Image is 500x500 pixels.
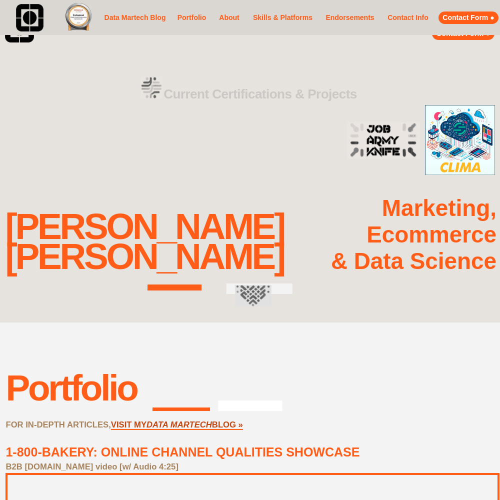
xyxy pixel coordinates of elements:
iframe: Chat Widget [450,452,500,500]
strong: FOR IN-DEPTH ARTICLES, [5,420,110,429]
a: Contact Info [384,11,431,24]
strong: B2B [DOMAIN_NAME] video [w/ Audio 4:25] [5,462,178,471]
a: Data Martech Blog [102,3,167,32]
div: [PERSON_NAME] [PERSON_NAME] [5,211,284,272]
a: Portfolio [175,7,208,29]
a: 1-800-BAKERY: ONLINE CHANNEL QUALITIES SHOWCASE [5,445,359,459]
a: About [216,11,242,24]
a: Contact Form ● [438,11,498,24]
a: DATA MARTECH [146,420,212,430]
strong: & Data Science [331,248,496,274]
strong: Marketing, [382,195,496,221]
div: Portfolio [5,367,136,408]
a: Endorsements [323,11,377,24]
a: BLOG » [212,420,243,430]
a: Skills & Platforms [250,7,315,29]
strong: Ecommerce [366,222,496,247]
a: VISIT MY [111,420,146,430]
strong: Current Certifications & Projects [163,86,357,101]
